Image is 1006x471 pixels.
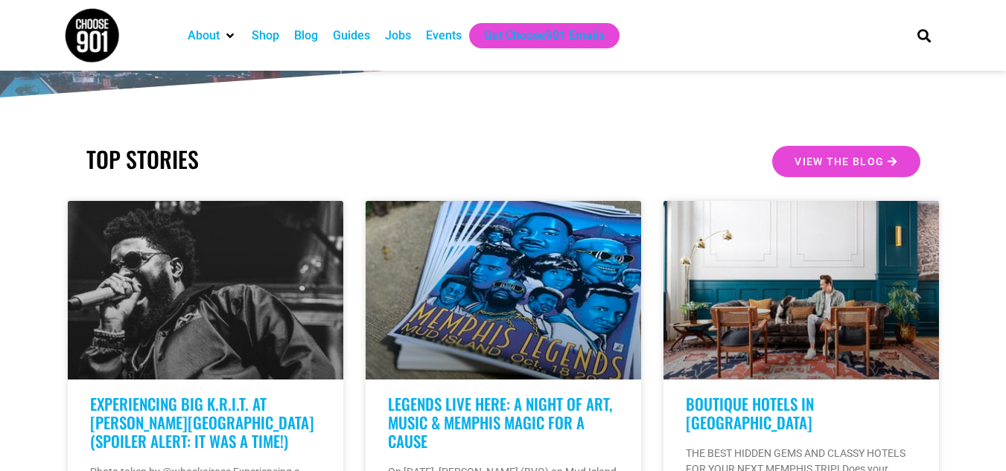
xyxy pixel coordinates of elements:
a: View the Blog [772,146,920,177]
span: View the Blog [795,156,884,167]
div: About [180,23,244,48]
a: Blog [294,27,318,45]
a: Jobs [385,27,411,45]
a: Boutique Hotels in [GEOGRAPHIC_DATA] [686,392,814,434]
a: Events [426,27,462,45]
a: A man sits on a brown leather sofa in a stylish living room with teal walls, an ornate rug, and m... [663,201,939,379]
nav: Main nav [180,23,892,48]
a: LEGENDS LIVE HERE: A NIGHT OF ART, MUSIC & MEMPHIS MAGIC FOR A CAUSE [388,392,612,452]
div: Search [911,23,936,48]
a: Get Choose901 Emails [484,27,605,45]
a: Guides [333,27,370,45]
a: Shop [252,27,279,45]
h2: TOP STORIES [86,146,496,173]
a: About [188,27,220,45]
a: Experiencing Big K.R.I.T. at [PERSON_NAME][GEOGRAPHIC_DATA] (Spoiler Alert: It was a time!) [90,392,314,452]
